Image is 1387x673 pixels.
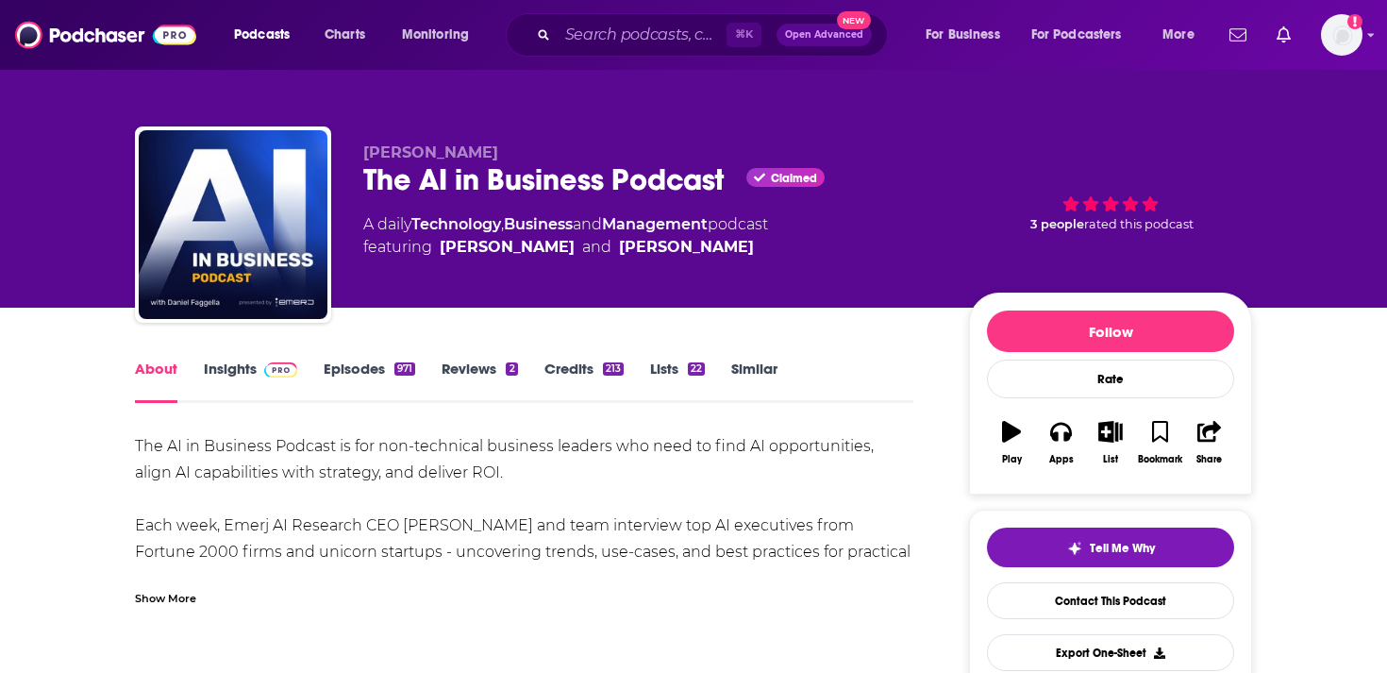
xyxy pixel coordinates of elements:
[135,360,177,403] a: About
[558,20,727,50] input: Search podcasts, credits, & more...
[619,236,754,259] a: Matthew DeMello
[1049,454,1074,465] div: Apps
[1031,22,1122,48] span: For Podcasters
[987,409,1036,477] button: Play
[777,24,872,46] button: Open AdvancedNew
[501,215,504,233] span: ,
[394,362,415,376] div: 971
[1019,20,1149,50] button: open menu
[363,213,768,259] div: A daily podcast
[363,143,498,161] span: [PERSON_NAME]
[15,17,196,53] img: Podchaser - Follow, Share and Rate Podcasts
[135,433,913,671] div: The AI in Business Podcast is for non-technical business leaders who need to find AI opportunitie...
[442,360,517,403] a: Reviews2
[506,362,517,376] div: 2
[1196,454,1222,465] div: Share
[731,360,777,403] a: Similar
[603,362,624,376] div: 213
[264,362,297,378] img: Podchaser Pro
[1084,217,1194,231] span: rated this podcast
[987,634,1234,671] button: Export One-Sheet
[1321,14,1362,56] img: User Profile
[324,360,415,403] a: Episodes971
[650,360,705,403] a: Lists22
[1347,14,1362,29] svg: Add a profile image
[1149,20,1218,50] button: open menu
[1269,19,1298,51] a: Show notifications dropdown
[573,215,602,233] span: and
[1222,19,1254,51] a: Show notifications dropdown
[1086,409,1135,477] button: List
[1036,409,1085,477] button: Apps
[1138,454,1182,465] div: Bookmark
[363,236,768,259] span: featuring
[969,143,1252,261] div: 3 peoplerated this podcast
[837,11,871,29] span: New
[1067,541,1082,556] img: tell me why sparkle
[440,236,575,259] a: Dan Faggella
[1135,409,1184,477] button: Bookmark
[504,215,573,233] a: Business
[325,22,365,48] span: Charts
[727,23,761,47] span: ⌘ K
[1185,409,1234,477] button: Share
[1090,541,1155,556] span: Tell Me Why
[987,311,1234,352] button: Follow
[234,22,290,48] span: Podcasts
[524,13,906,57] div: Search podcasts, credits, & more...
[221,20,314,50] button: open menu
[544,360,624,403] a: Credits213
[1002,454,1022,465] div: Play
[987,360,1234,398] div: Rate
[987,582,1234,619] a: Contact This Podcast
[1321,14,1362,56] span: Logged in as TrevorC
[411,215,501,233] a: Technology
[602,215,708,233] a: Management
[785,30,863,40] span: Open Advanced
[926,22,1000,48] span: For Business
[1162,22,1195,48] span: More
[389,20,493,50] button: open menu
[771,174,817,183] span: Claimed
[1030,217,1084,231] span: 3 people
[204,360,297,403] a: InsightsPodchaser Pro
[987,528,1234,567] button: tell me why sparkleTell Me Why
[1321,14,1362,56] button: Show profile menu
[582,236,611,259] span: and
[912,20,1024,50] button: open menu
[1103,454,1118,465] div: List
[402,22,469,48] span: Monitoring
[139,130,327,319] img: The AI in Business Podcast
[312,20,376,50] a: Charts
[688,362,705,376] div: 22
